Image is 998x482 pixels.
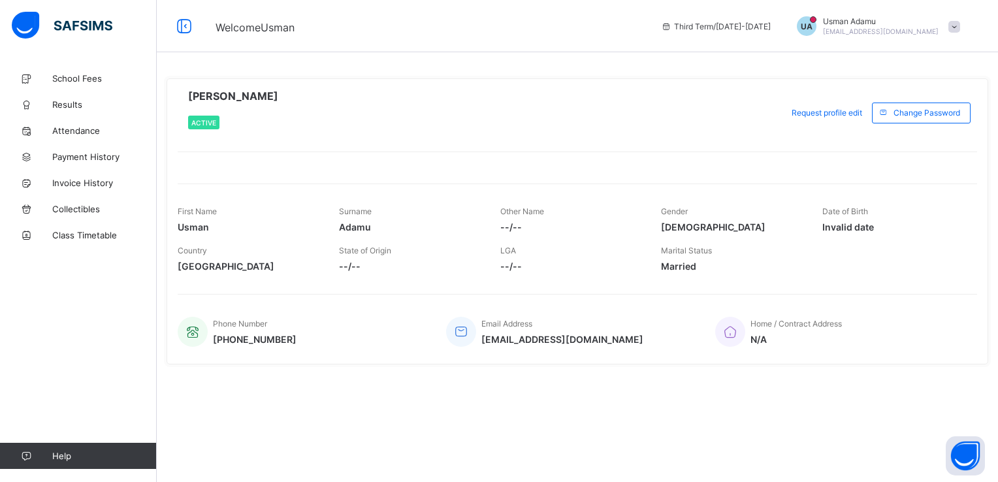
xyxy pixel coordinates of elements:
span: Change Password [893,108,960,118]
span: Class Timetable [52,230,157,240]
span: Gender [661,206,688,216]
img: safsims [12,12,112,39]
span: Payment History [52,152,157,162]
span: Country [178,246,207,255]
button: Open asap [946,436,985,475]
span: --/-- [339,261,481,272]
span: Help [52,451,156,461]
span: Phone Number [213,319,267,329]
span: Other Name [500,206,544,216]
span: Results [52,99,157,110]
span: Attendance [52,125,157,136]
span: School Fees [52,73,157,84]
span: session/term information [661,22,771,31]
span: Welcome Usman [216,21,295,34]
span: Date of Birth [822,206,868,216]
span: Invoice History [52,178,157,188]
span: LGA [500,246,516,255]
span: Email Address [481,319,532,329]
span: Invalid date [822,221,964,233]
span: --/-- [500,221,642,233]
span: [GEOGRAPHIC_DATA] [178,261,319,272]
span: Home / Contract Address [750,319,842,329]
span: Collectibles [52,204,157,214]
span: Adamu [339,221,481,233]
span: Active [191,119,216,127]
span: Usman [178,221,319,233]
span: N/A [750,334,842,345]
span: --/-- [500,261,642,272]
span: Request profile edit [792,108,862,118]
span: [EMAIL_ADDRESS][DOMAIN_NAME] [823,27,939,35]
span: [DEMOGRAPHIC_DATA] [661,221,803,233]
span: State of Origin [339,246,391,255]
span: [PERSON_NAME] [188,89,278,103]
span: Marital Status [661,246,712,255]
span: Married [661,261,803,272]
span: Usman Adamu [823,16,939,26]
div: Usman Adamu [784,16,967,36]
span: Surname [339,206,372,216]
span: UA [801,22,813,31]
span: First Name [178,206,217,216]
span: [PHONE_NUMBER] [213,334,297,345]
span: [EMAIL_ADDRESS][DOMAIN_NAME] [481,334,643,345]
